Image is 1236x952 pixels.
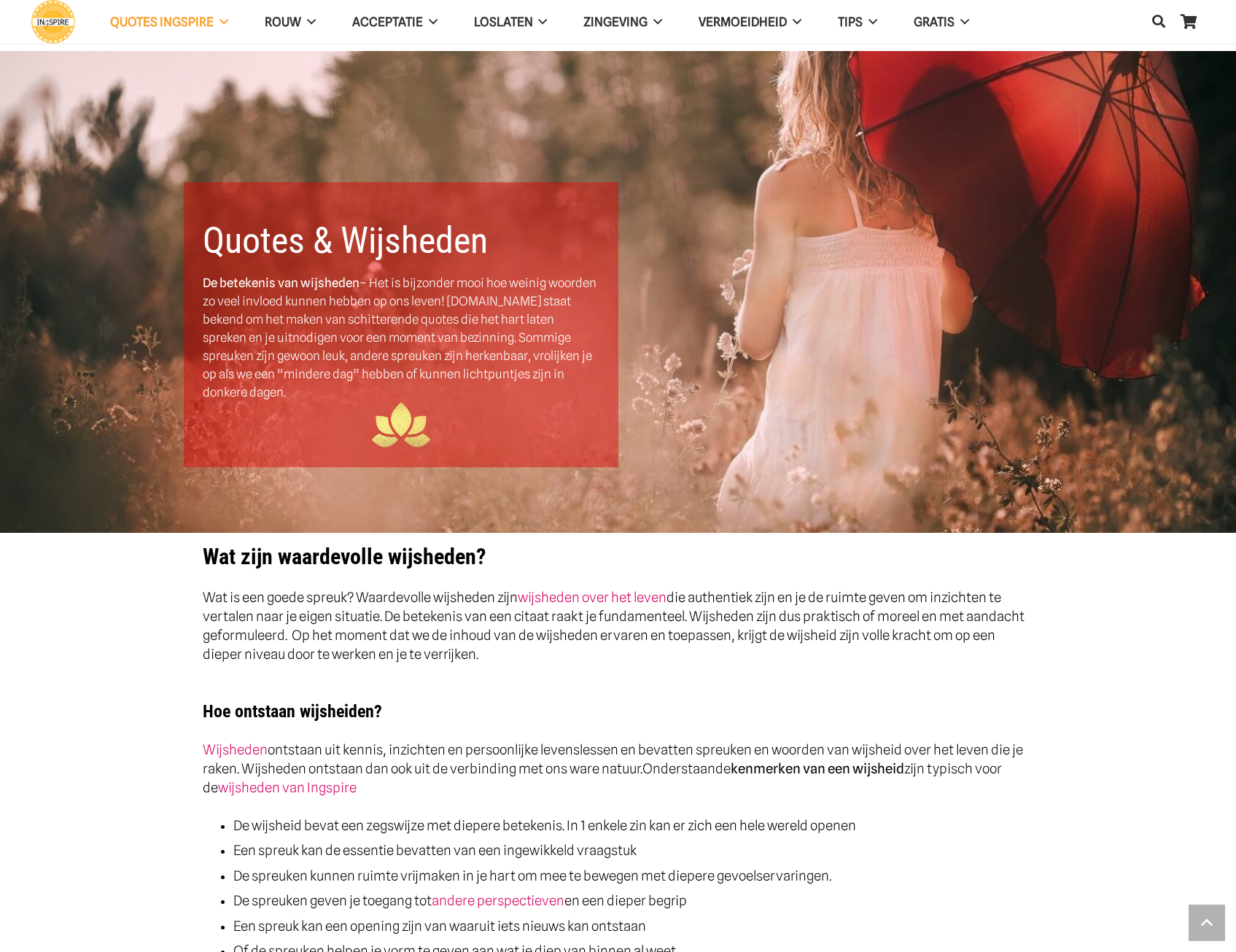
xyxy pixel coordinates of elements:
[914,15,955,29] span: GRATIS
[203,219,488,262] b: Quotes & Wijsheden
[203,276,596,399] span: – Het is bijzonder mooi hoe weinig woorden zo veel invloed kunnen hebben op ons leven! [DOMAIN_NA...
[246,4,334,41] a: ROUW
[895,4,987,41] a: GRATIS
[203,276,359,290] strong: De betekenis van wijsheden
[699,15,787,29] span: VERMOEIDHEID
[233,867,831,883] span: De spreuken kunnen ruimte vrijmaken in je hart om mee te bewegen met diepere gevoelservaringen.
[731,760,904,776] strong: kenmerken van een wijsheid
[233,842,637,858] span: Een spreuk kan de essentie bevatten van een ingewikkeld vraagstuk
[218,779,357,795] a: wijsheden van Ingspire
[456,4,566,41] a: Loslaten
[203,544,486,569] strong: Wat zijn waardevolle wijsheden?
[334,4,456,41] a: Acceptatie
[203,741,1023,776] span: ontstaan uit kennis, inzichten en persoonlijke levenslessen en bevatten spreuken en woorden van w...
[518,589,666,605] a: wijsheden over het leven
[203,701,382,722] strong: Hoe ontstaan wijsheiden?
[233,918,646,934] span: Een spreuk kan een opening zijn van waaruit iets nieuws kan ontstaan
[203,741,268,757] a: Wijsheden
[352,15,423,29] span: Acceptatie
[233,892,687,908] span: De spreuken geven je toegang tot en een dieper begrip
[1189,905,1225,941] a: Terug naar top
[838,15,863,29] span: TIPS
[92,4,246,41] a: QUOTES INGSPIRE
[583,15,648,29] span: Zingeving
[565,4,680,41] a: Zingeving
[203,589,1025,662] span: Wat is een goede spreuk? Waardevolle wijsheden zijn die authentiek zijn en je de ruimte geven om ...
[233,817,856,833] span: De wijsheid bevat een zegswijze met diepere betekenis. In 1 enkele zin kan er zich een hele werel...
[1144,4,1173,39] a: Zoeken
[265,15,301,29] span: ROUW
[432,892,564,908] a: andere perspectieven
[110,15,214,29] span: QUOTES INGSPIRE
[680,4,820,41] a: VERMOEIDHEID
[474,15,533,29] span: Loslaten
[372,402,430,449] img: ingspire
[820,4,895,41] a: TIPS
